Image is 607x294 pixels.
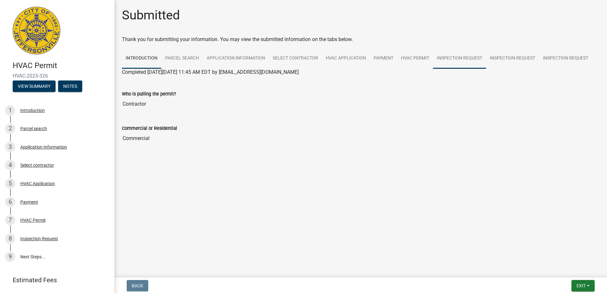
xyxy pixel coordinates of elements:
div: 4 [5,160,15,170]
div: Introduction [20,108,45,113]
wm-modal-confirm: Notes [58,84,82,89]
div: 8 [5,234,15,244]
div: 3 [5,142,15,152]
div: Payment [20,200,38,204]
div: Thank you for submitting your information. You may view the submitted information on the tabs below. [122,36,599,43]
button: View Summary [13,80,56,92]
div: Inspection Request [20,236,58,241]
wm-modal-confirm: Summary [13,84,56,89]
div: 2 [5,123,15,134]
a: Inspection Request [486,48,539,69]
span: HVAC-2025-326 [13,73,102,79]
div: Select contractor [20,163,54,167]
div: 5 [5,178,15,189]
div: 7 [5,215,15,225]
a: HVAC Permit [397,48,433,69]
a: Introduction [122,48,161,69]
a: Select contractor [269,48,322,69]
a: Application Information [203,48,269,69]
div: 9 [5,252,15,262]
span: Completed [DATE][DATE] 11:45 AM EDT by [EMAIL_ADDRESS][DOMAIN_NAME] [122,69,299,75]
a: Parcel search [161,48,203,69]
span: Back [132,283,143,288]
div: HVAC Application [20,181,55,186]
label: Commercial or Residential [122,126,177,131]
button: Exit [571,280,595,291]
h4: HVAC Permit [13,61,109,70]
div: 6 [5,197,15,207]
a: Inspection Request [539,48,592,69]
div: HVAC Permit [20,218,46,222]
div: 1 [5,105,15,115]
img: City of Jeffersonville, Indiana [13,7,60,54]
a: HVAC Application [322,48,370,69]
button: Back [127,280,148,291]
h1: Submitted [122,8,180,23]
a: Payment [370,48,397,69]
button: Notes [58,80,82,92]
a: Estimated Fees [5,274,104,286]
label: Who is pulling the permit? [122,92,176,96]
a: Inspection Request [433,48,486,69]
span: Exit [577,283,586,288]
div: Application Information [20,145,67,149]
div: Parcel search [20,126,47,131]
